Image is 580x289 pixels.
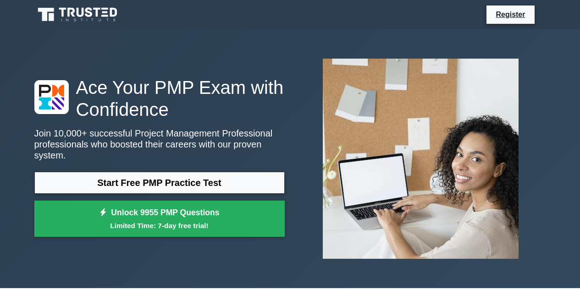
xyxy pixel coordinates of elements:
h1: Ace Your PMP Exam with Confidence [34,76,285,120]
small: Limited Time: 7-day free trial! [46,220,273,231]
a: Register [490,9,530,20]
a: Unlock 9955 PMP QuestionsLimited Time: 7-day free trial! [34,201,285,237]
a: Start Free PMP Practice Test [34,172,285,194]
p: Join 10,000+ successful Project Management Professional professionals who boosted their careers w... [34,128,285,161]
